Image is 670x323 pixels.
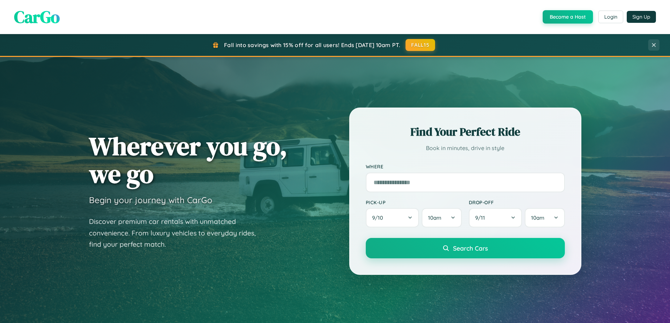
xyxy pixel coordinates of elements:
[366,199,462,205] label: Pick-up
[14,5,60,28] span: CarGo
[453,244,488,252] span: Search Cars
[89,216,265,250] p: Discover premium car rentals with unmatched convenience. From luxury vehicles to everyday rides, ...
[366,143,565,153] p: Book in minutes, drive in style
[366,164,565,170] label: Where
[531,214,544,221] span: 10am
[598,11,623,23] button: Login
[543,10,593,24] button: Become a Host
[627,11,656,23] button: Sign Up
[469,199,565,205] label: Drop-off
[366,124,565,140] h2: Find Your Perfect Ride
[366,208,419,227] button: 9/10
[89,132,287,188] h1: Wherever you go, we go
[422,208,461,227] button: 10am
[372,214,387,221] span: 9 / 10
[406,39,435,51] button: FALL15
[366,238,565,258] button: Search Cars
[428,214,441,221] span: 10am
[224,41,400,49] span: Fall into savings with 15% off for all users! Ends [DATE] 10am PT.
[475,214,489,221] span: 9 / 11
[89,195,212,205] h3: Begin your journey with CarGo
[469,208,522,227] button: 9/11
[525,208,564,227] button: 10am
